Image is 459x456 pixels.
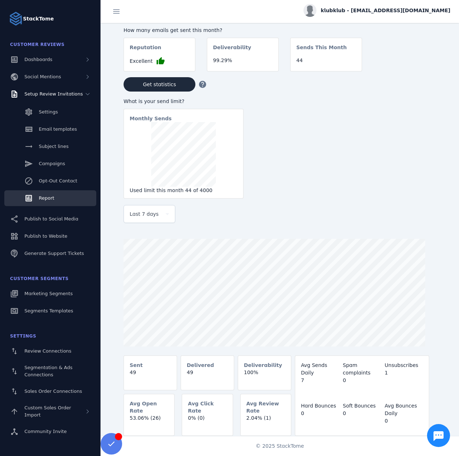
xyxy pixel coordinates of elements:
span: Publish to Website [24,233,67,239]
span: Get statistics [143,82,176,87]
mat-card-subtitle: Avg Open Rate [130,400,168,414]
div: Unsubscribes [385,362,423,369]
a: Segments Templates [4,303,96,319]
div: 99.29% [213,57,273,64]
div: Soft Bounces [343,402,381,410]
mat-card-subtitle: Monthly Sends [130,115,172,122]
span: Settings [39,109,58,115]
mat-card-content: 100% [238,369,291,382]
div: Avg Sends Daily [301,362,339,377]
a: Subject lines [4,139,96,154]
span: Customer Segments [10,276,69,281]
span: Community Invite [24,429,67,434]
div: 0 [343,410,381,417]
button: klubklub - [EMAIL_ADDRESS][DOMAIN_NAME] [303,4,450,17]
span: Excellent [130,57,153,65]
a: Report [4,190,96,206]
a: Email templates [4,121,96,137]
mat-card-subtitle: Avg Review Rate [246,400,285,414]
a: Marketing Segments [4,286,96,302]
mat-card-subtitle: Sends This Month [296,44,347,57]
a: Sales Order Connections [4,383,96,399]
div: 7 [301,377,339,384]
div: Hard Bounces [301,402,339,410]
mat-card-subtitle: Delivered [187,362,214,369]
span: Marketing Segments [24,291,73,296]
span: © 2025 StackTome [256,442,304,450]
span: Dashboards [24,57,52,62]
a: Settings [4,104,96,120]
a: Publish to Website [4,228,96,244]
mat-card-subtitle: Deliverability [213,44,251,57]
mat-card-content: 53.06% (26) [124,414,174,428]
img: Logo image [9,11,23,26]
span: Generate Support Tickets [24,251,84,256]
div: How many emails get sent this month? [124,27,362,34]
mat-card-content: 0% (0) [182,414,232,428]
mat-card-content: 49 [181,369,234,382]
a: Opt-Out Contact [4,173,96,189]
mat-card-subtitle: Sent [130,362,143,369]
span: Setup Review Invitations [24,91,83,97]
span: Report [39,195,54,201]
strong: StackTome [23,15,54,23]
div: Spam complaints [343,362,381,377]
span: Customer Reviews [10,42,65,47]
mat-icon: thumb_up [156,57,165,65]
span: Segmentation & Ads Connections [24,365,73,377]
span: Review Connections [24,348,71,354]
img: profile.jpg [303,4,316,17]
div: 1 [385,369,423,377]
span: Email templates [39,126,77,132]
div: Used limit this month 44 of 4000 [130,187,237,194]
button: Get statistics [124,77,195,92]
a: Publish to Social Media [4,211,96,227]
mat-card-subtitle: Deliverability [244,362,282,369]
a: Generate Support Tickets [4,246,96,261]
mat-card-content: 44 [291,57,362,70]
span: Last 7 days [130,210,159,218]
span: Custom Sales Order Import [24,405,71,418]
span: klubklub - [EMAIL_ADDRESS][DOMAIN_NAME] [321,7,450,14]
span: Segments Templates [24,308,73,313]
a: Campaigns [4,156,96,172]
div: 0 [385,417,423,425]
span: Opt-Out Contact [39,178,77,183]
span: Social Mentions [24,74,61,79]
div: Avg Bounces Daily [385,402,423,417]
span: Subject lines [39,144,69,149]
span: Publish to Social Media [24,216,78,222]
a: Community Invite [4,424,96,439]
a: Segmentation & Ads Connections [4,360,96,382]
a: Review Connections [4,343,96,359]
mat-card-content: 2.04% (1) [241,414,291,428]
mat-card-subtitle: Avg Click Rate [188,400,227,414]
div: What is your send limit? [124,98,244,105]
div: 0 [301,410,339,417]
span: Settings [10,334,36,339]
span: Sales Order Connections [24,388,82,394]
mat-card-content: 49 [124,369,177,382]
div: 0 [343,377,381,384]
span: Campaigns [39,161,65,166]
mat-card-subtitle: Reputation [130,44,161,57]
